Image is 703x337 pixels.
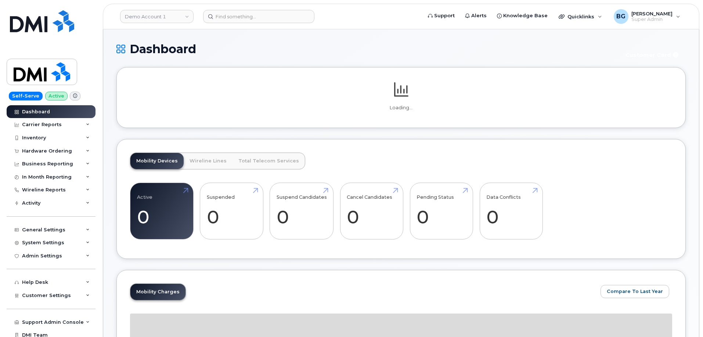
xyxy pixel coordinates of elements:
[207,187,256,235] a: Suspended 0
[601,285,669,298] button: Compare To Last Year
[620,48,686,61] button: Customer Card
[137,187,187,235] a: Active 0
[347,187,396,235] a: Cancel Candidates 0
[417,187,466,235] a: Pending Status 0
[232,153,305,169] a: Total Telecom Services
[130,153,184,169] a: Mobility Devices
[130,284,185,300] a: Mobility Charges
[486,187,536,235] a: Data Conflicts 0
[277,187,327,235] a: Suspend Candidates 0
[116,43,616,55] h1: Dashboard
[184,153,232,169] a: Wireline Lines
[607,288,663,295] span: Compare To Last Year
[130,105,672,111] p: Loading...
